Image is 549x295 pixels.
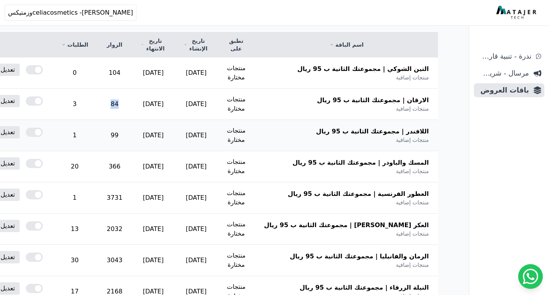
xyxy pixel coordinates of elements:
[316,127,429,136] span: اللافندر | مجموعتك الثانية ب 95 ريال
[97,182,132,214] td: 3731
[218,32,255,57] th: تطبق على
[290,252,429,261] span: الرمان والفانيليا | مجموعتك الثانية ب 95 ريال
[317,96,429,105] span: الارقان | مجموعتك الثانية ب 95 ريال
[477,68,529,79] span: مرسال - شريط دعاية
[5,5,136,21] button: celiacosmetics -[PERSON_NAME]وزمتيكس
[396,230,429,238] span: منتجات إضافية
[97,32,132,57] th: الزوار
[141,37,166,52] a: تاريخ الانتهاء
[496,6,538,20] img: MatajerTech Logo
[218,89,255,120] td: منتجات مختارة
[396,199,429,206] span: منتجات إضافية
[218,182,255,214] td: منتجات مختارة
[396,261,429,269] span: منتجات إضافية
[132,214,175,245] td: [DATE]
[218,151,255,182] td: منتجات مختارة
[396,136,429,144] span: منتجات إضافية
[396,105,429,113] span: منتجات إضافية
[97,57,132,89] td: 104
[175,214,218,245] td: [DATE]
[175,89,218,120] td: [DATE]
[132,245,175,276] td: [DATE]
[8,8,133,17] span: celiacosmetics -[PERSON_NAME]وزمتيكس
[477,51,531,62] span: ندرة - تنبية قارب علي النفاذ
[396,74,429,81] span: منتجات إضافية
[52,245,97,276] td: 30
[175,245,218,276] td: [DATE]
[175,151,218,182] td: [DATE]
[264,41,429,49] a: اسم الباقة
[132,182,175,214] td: [DATE]
[97,120,132,151] td: 99
[132,89,175,120] td: [DATE]
[97,214,132,245] td: 2032
[61,41,88,49] a: الطلبات
[97,151,132,182] td: 366
[52,151,97,182] td: 20
[175,182,218,214] td: [DATE]
[175,57,218,89] td: [DATE]
[218,57,255,89] td: منتجات مختارة
[52,57,97,89] td: 0
[300,283,429,292] span: النيلة الزرقاء | مجموعتك الثانية ب 95 ريال
[218,120,255,151] td: منتجات مختارة
[52,120,97,151] td: 1
[218,245,255,276] td: منتجات مختارة
[52,89,97,120] td: 3
[52,182,97,214] td: 1
[396,167,429,175] span: منتجات إضافية
[97,245,132,276] td: 3043
[288,189,429,199] span: العطور الفرنسية | مجموعتك الثانية ب 95 ريال
[292,158,429,167] span: المسك والباودر | مجموعتك الثانية ب 95 ريال
[97,89,132,120] td: 84
[132,120,175,151] td: [DATE]
[175,120,218,151] td: [DATE]
[52,214,97,245] td: 13
[477,85,529,96] span: باقات العروض
[218,214,255,245] td: منتجات مختارة
[184,37,208,52] a: تاريخ الإنشاء
[264,221,429,230] span: العكر [PERSON_NAME] | مجموعتك الثانية ب 95 ريال
[132,151,175,182] td: [DATE]
[132,57,175,89] td: [DATE]
[297,64,429,74] span: التين الشوكي | مجموعتك الثانية ب 95 ريال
